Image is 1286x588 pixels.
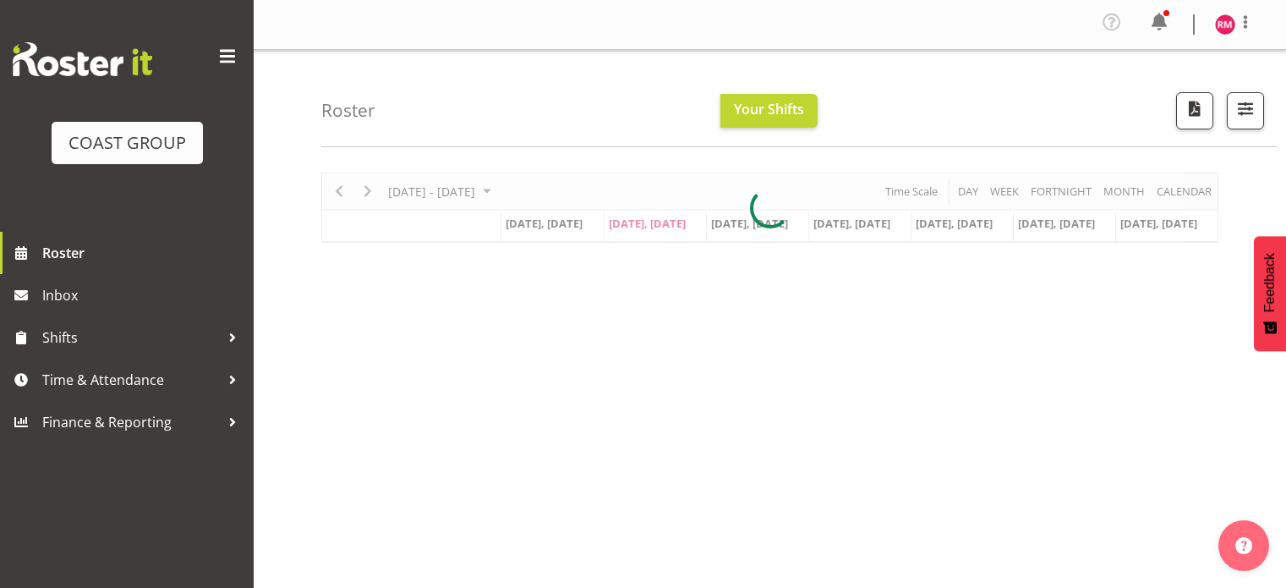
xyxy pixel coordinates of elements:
[720,94,818,128] button: Your Shifts
[42,283,245,308] span: Inbox
[42,409,220,435] span: Finance & Reporting
[42,325,220,350] span: Shifts
[1262,253,1278,312] span: Feedback
[1235,537,1252,554] img: help-xxl-2.png
[42,367,220,393] span: Time & Attendance
[1254,236,1286,351] button: Feedback - Show survey
[68,130,186,156] div: COAST GROUP
[734,100,804,118] span: Your Shifts
[13,42,152,76] img: Rosterit website logo
[1215,14,1235,35] img: robert-micheal-hyde10060.jpg
[321,101,375,120] h4: Roster
[1176,92,1213,129] button: Download a PDF of the roster according to the set date range.
[42,240,245,266] span: Roster
[1227,92,1264,129] button: Filter Shifts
